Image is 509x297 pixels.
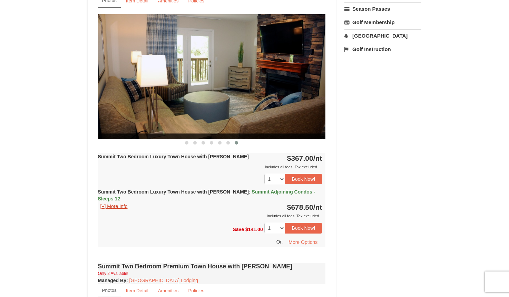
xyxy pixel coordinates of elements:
[98,278,128,283] strong: :
[98,14,326,139] img: 18876286-209-a0fa8fad.png
[344,16,421,29] a: Golf Membership
[98,202,130,210] button: [+] More Info
[233,227,244,232] span: Save
[245,227,263,232] span: $141.00
[285,174,322,184] button: Book Now!
[313,203,322,211] span: /nt
[98,271,128,276] small: Only 2 Available!
[126,288,148,293] small: Item Detail
[287,154,322,162] strong: $367.00
[344,43,421,56] a: Golf Instruction
[98,189,315,201] strong: Summit Two Bedroom Luxury Town House with [PERSON_NAME]
[98,212,322,219] div: Includes all fees. Tax excluded.
[249,189,251,195] span: :
[98,263,326,270] h4: Summit Two Bedroom Premium Town House with [PERSON_NAME]
[158,288,179,293] small: Amenities
[284,237,322,247] button: More Options
[285,223,322,233] button: Book Now!
[344,2,421,15] a: Season Passes
[129,278,198,283] a: [GEOGRAPHIC_DATA] Lodging
[276,239,283,244] span: Or,
[98,278,126,283] span: Managed By
[188,288,204,293] small: Policies
[98,164,322,170] div: Includes all fees. Tax excluded.
[102,288,117,293] small: Photos
[287,203,313,211] span: $678.50
[344,29,421,42] a: [GEOGRAPHIC_DATA]
[313,154,322,162] span: /nt
[98,154,249,159] strong: Summit Two Bedroom Luxury Town House with [PERSON_NAME]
